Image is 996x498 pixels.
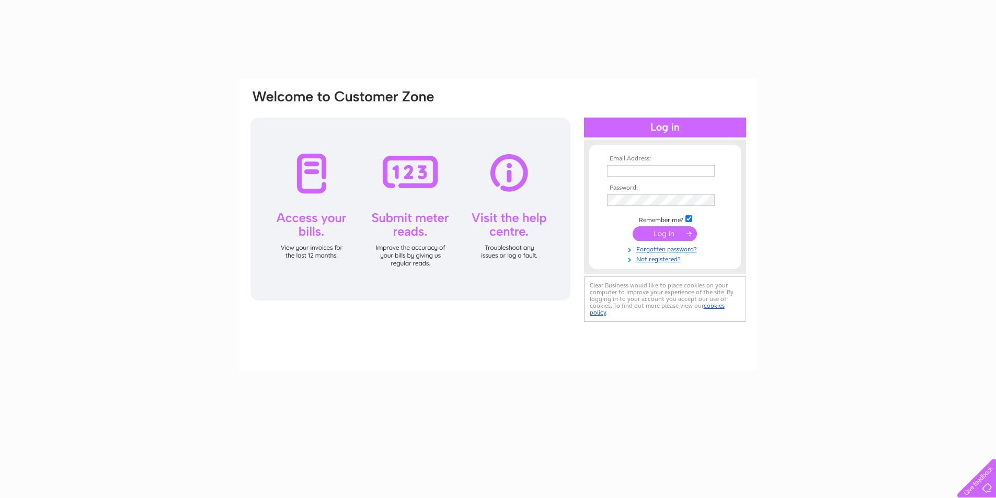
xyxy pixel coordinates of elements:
[604,184,726,192] th: Password:
[633,226,697,241] input: Submit
[607,244,726,253] a: Forgotten password?
[607,253,726,263] a: Not registered?
[604,155,726,163] th: Email Address:
[604,214,726,224] td: Remember me?
[584,276,746,322] div: Clear Business would like to place cookies on your computer to improve your experience of the sit...
[590,302,725,316] a: cookies policy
